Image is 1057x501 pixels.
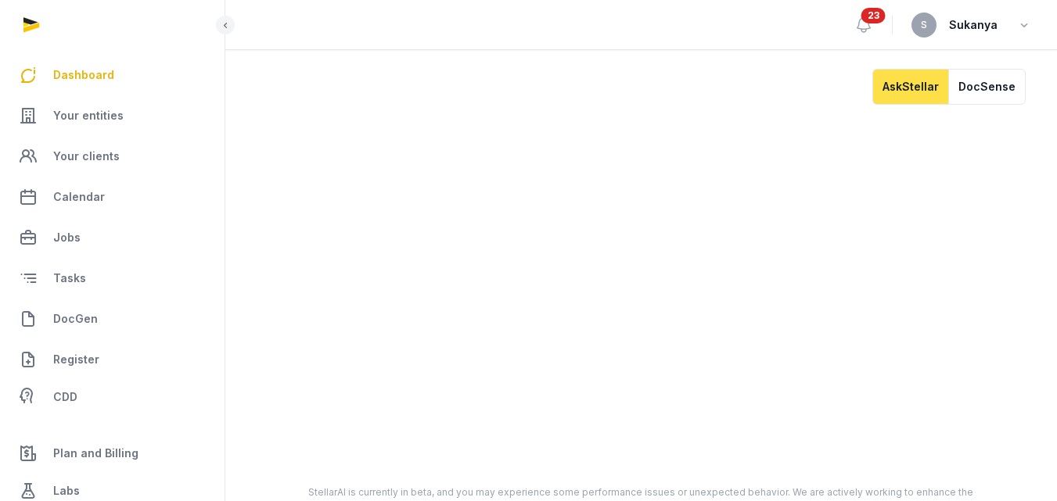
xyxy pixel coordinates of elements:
[53,228,81,247] span: Jobs
[53,444,138,463] span: Plan and Billing
[13,138,212,175] a: Your clients
[53,188,105,206] span: Calendar
[53,66,114,84] span: Dashboard
[13,381,212,413] a: CDD
[53,310,98,328] span: DocGen
[13,97,212,134] a: Your entities
[911,13,937,38] button: S
[53,388,77,406] span: CDD
[949,16,998,34] span: Sukanya
[53,481,80,500] span: Labs
[13,435,212,472] a: Plan and Billing
[921,20,927,30] span: S
[53,350,99,369] span: Register
[13,341,212,378] a: Register
[13,219,212,256] a: Jobs
[13,300,212,338] a: DocGen
[13,259,212,297] a: Tasks
[53,147,120,166] span: Your clients
[861,8,886,23] span: 23
[53,106,124,125] span: Your entities
[13,178,212,216] a: Calendar
[53,269,86,288] span: Tasks
[872,69,948,105] button: AskStellar
[13,56,212,94] a: Dashboard
[948,69,1026,105] button: DocSense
